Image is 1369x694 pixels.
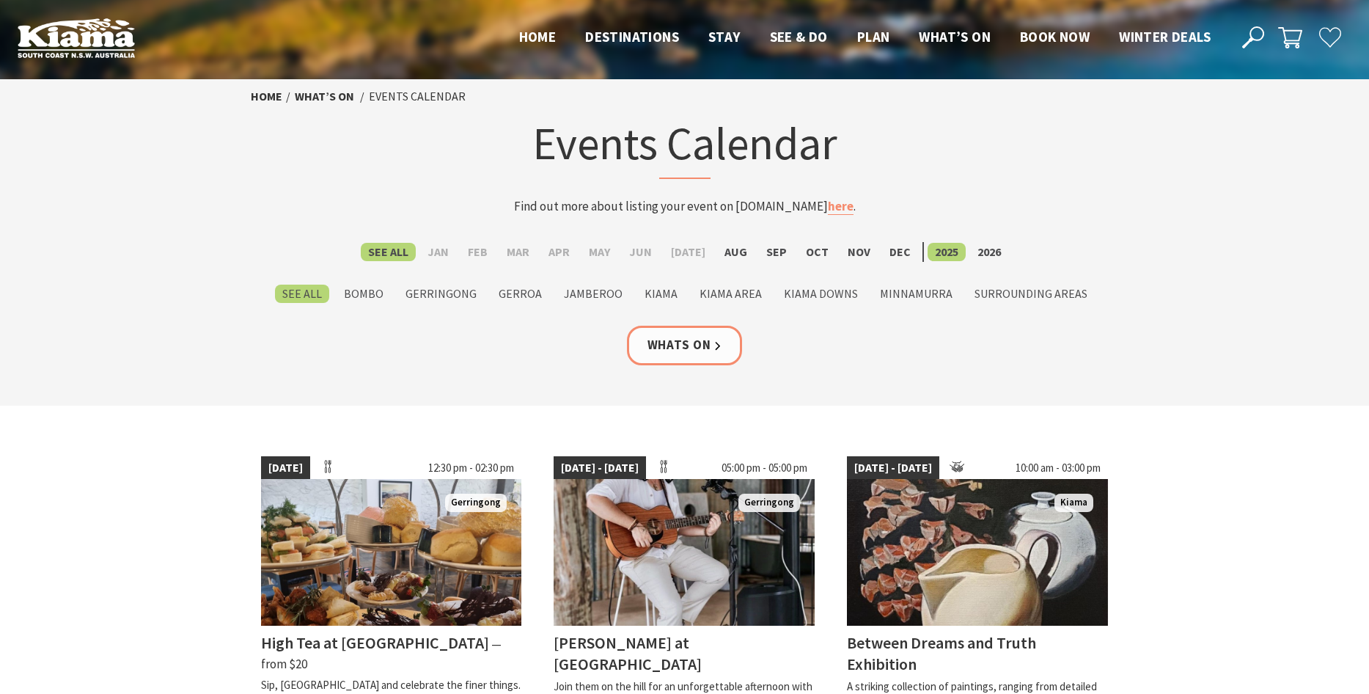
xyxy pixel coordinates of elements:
label: Dec [882,243,918,261]
span: Book now [1020,28,1090,45]
span: 10:00 am - 03:00 pm [1008,456,1108,480]
label: [DATE] [664,243,713,261]
label: See All [361,243,416,261]
h4: High Tea at [GEOGRAPHIC_DATA] [261,632,489,653]
img: Kiama Logo [18,18,135,58]
img: Tayvin Martins [554,479,815,626]
label: 2025 [928,243,966,261]
label: Sep [759,243,794,261]
span: [DATE] - [DATE] [847,456,939,480]
img: High Tea [261,479,522,626]
label: Aug [717,243,755,261]
h1: Events Calendar [397,114,972,179]
span: 12:30 pm - 02:30 pm [421,456,521,480]
span: Destinations [585,28,679,45]
label: Jamberoo [557,285,630,303]
label: See All [275,285,329,303]
label: Jan [420,243,456,261]
a: What’s On [295,89,354,104]
span: Kiama [1054,494,1093,512]
nav: Main Menu [504,26,1225,50]
span: [DATE] [261,456,310,480]
label: Apr [541,243,577,261]
label: Kiama Area [692,285,769,303]
span: See & Do [770,28,828,45]
span: Gerringong [738,494,800,512]
p: Find out more about listing your event on [DOMAIN_NAME] . [397,197,972,216]
label: Feb [460,243,495,261]
label: 2026 [970,243,1008,261]
span: Gerringong [445,494,507,512]
label: Kiama Downs [777,285,865,303]
h4: [PERSON_NAME] at [GEOGRAPHIC_DATA] [554,632,702,674]
li: Events Calendar [369,87,466,106]
span: 05:00 pm - 05:00 pm [714,456,815,480]
label: Nov [840,243,878,261]
span: What’s On [919,28,991,45]
label: Surrounding Areas [967,285,1095,303]
label: Jun [622,243,659,261]
label: Bombo [337,285,391,303]
span: Stay [708,28,741,45]
label: Kiama [637,285,685,303]
span: Plan [857,28,890,45]
span: Home [519,28,557,45]
label: Oct [799,243,836,261]
label: Minnamurra [873,285,960,303]
h4: Between Dreams and Truth Exhibition [847,632,1036,674]
span: [DATE] - [DATE] [554,456,646,480]
a: Whats On [627,326,743,365]
label: May [581,243,617,261]
span: Winter Deals [1119,28,1211,45]
label: Mar [499,243,537,261]
label: Gerroa [491,285,549,303]
a: Home [251,89,282,104]
label: Gerringong [398,285,484,303]
a: here [828,198,854,215]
